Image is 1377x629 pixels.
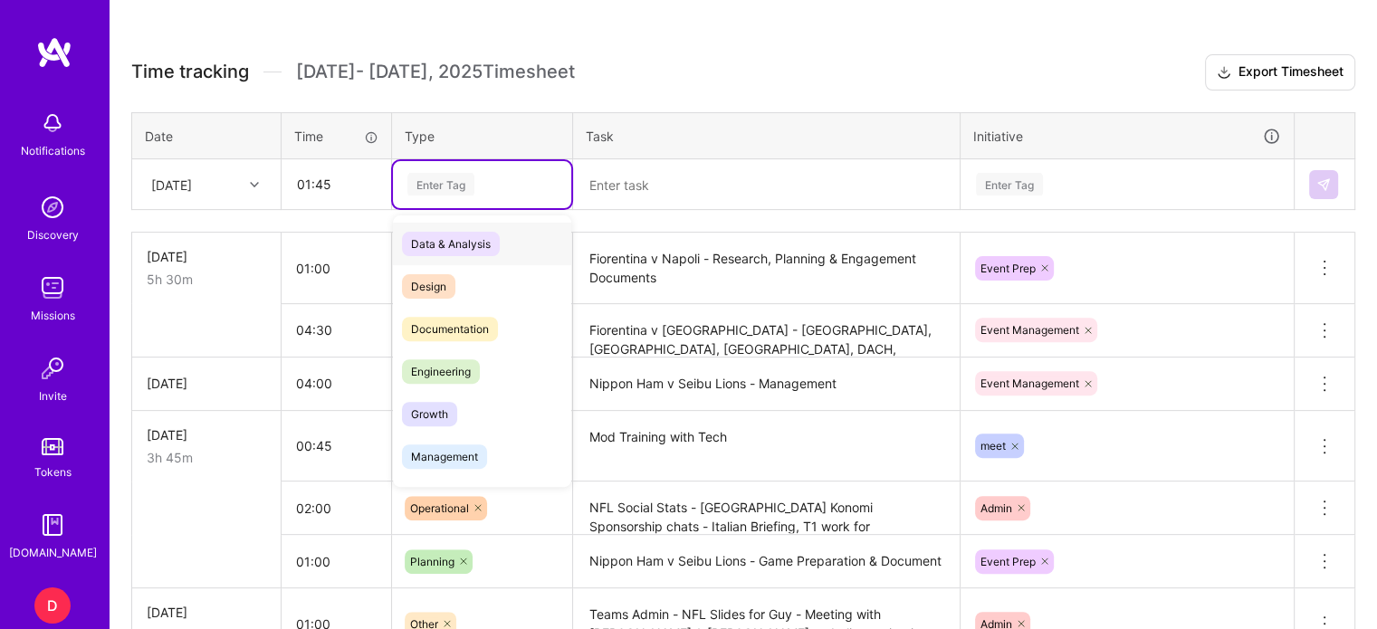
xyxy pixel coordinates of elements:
span: Engineering [402,359,480,384]
div: Notifications [21,141,85,160]
img: tokens [42,438,63,455]
div: Invite [39,386,67,405]
span: Operational [410,501,469,515]
div: D [34,587,71,624]
img: Invite [34,350,71,386]
img: logo [36,36,72,69]
a: D [30,587,75,624]
div: Tokens [34,462,72,481]
img: guide book [34,507,71,543]
span: Growth [402,402,457,426]
i: icon Download [1217,63,1231,82]
textarea: Fiorentina v [GEOGRAPHIC_DATA] - [GEOGRAPHIC_DATA], [GEOGRAPHIC_DATA], [GEOGRAPHIC_DATA], DACH, [... [575,306,958,356]
span: Event Prep [980,262,1036,275]
span: [DATE] - [DATE] , 2025 Timesheet [296,61,575,83]
textarea: Nippon Ham v Seibu Lions - Game Preparation & Document [575,537,958,586]
div: 5h 30m [147,270,266,289]
input: HH:MM [282,484,391,532]
textarea: Nippon Ham v Seibu Lions - Management [575,359,958,409]
span: Event Management [980,376,1079,390]
div: Missions [31,306,75,325]
img: bell [34,105,71,141]
span: meet [980,439,1006,453]
th: Task [573,112,961,159]
div: [DATE] [147,247,266,266]
span: Event Management [980,323,1079,337]
textarea: Fiorentina v Napoli - Research, Planning & Engagement Documents [575,234,958,302]
div: [DATE] [147,603,266,622]
span: Planning [410,555,454,568]
div: [DOMAIN_NAME] [9,543,97,562]
div: Time [294,127,378,146]
span: Admin [980,501,1012,515]
div: [DATE] [147,374,266,393]
span: Documentation [402,317,498,341]
div: Discovery [27,225,79,244]
input: HH:MM [282,306,391,354]
div: Enter Tag [976,170,1043,198]
div: [DATE] [151,175,192,194]
div: Enter Tag [407,170,474,198]
img: discovery [34,189,71,225]
input: HH:MM [282,160,390,208]
div: [DATE] [147,425,266,444]
th: Type [392,112,573,159]
th: Date [132,112,282,159]
span: Management [402,444,487,469]
button: Export Timesheet [1205,54,1355,91]
div: 3h 45m [147,448,266,467]
span: Event Prep [980,555,1036,568]
span: Time tracking [131,61,249,83]
textarea: Mod Training with Tech [575,413,958,481]
span: Data & Analysis [402,232,500,256]
span: Design [402,274,455,299]
textarea: NFL Social Stats - [GEOGRAPHIC_DATA] Konomi Sponsorship chats - Italian Briefing, T1 work for [PE... [575,483,958,533]
input: HH:MM [282,359,391,407]
i: icon Chevron [250,180,259,189]
input: HH:MM [282,422,391,470]
input: HH:MM [282,244,391,292]
img: Submit [1316,177,1331,192]
div: Initiative [973,126,1281,147]
img: teamwork [34,270,71,306]
input: HH:MM [282,538,391,586]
